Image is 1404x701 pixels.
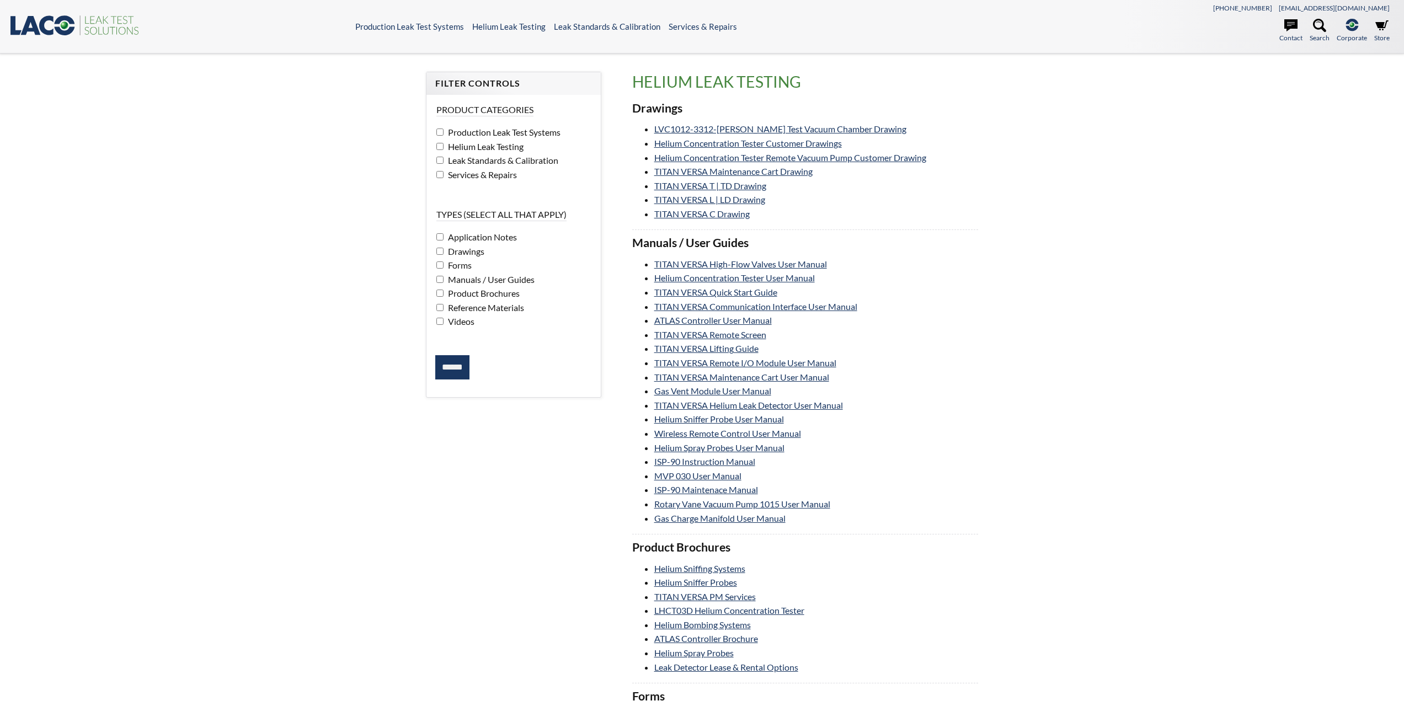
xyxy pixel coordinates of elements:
[654,152,926,163] a: Helium Concentration Tester Remote Vacuum Pump Customer Drawing
[654,124,906,134] a: LVC1012-3312-[PERSON_NAME] Test Vacuum Chamber Drawing
[445,316,474,327] span: Videos
[654,662,798,672] a: Leak Detector Lease & Rental Options
[436,129,444,136] input: Production Leak Test Systems
[445,155,558,165] span: Leak Standards & Calibration
[654,357,836,368] a: TITAN VERSA Remote I/O Module User Manual
[1337,33,1367,43] span: Corporate
[435,78,592,89] h4: Filter Controls
[654,343,759,354] a: TITAN VERSA Lifting Guide
[445,302,524,313] span: Reference Materials
[436,248,444,255] input: Drawings
[654,591,756,602] a: TITAN VERSA PM Services
[1310,19,1330,43] a: Search
[654,484,758,495] a: ISP-90 Maintenace Manual
[436,171,444,178] input: Services & Repairs
[654,499,830,509] a: Rotary Vane Vacuum Pump 1015 User Manual
[355,22,464,31] a: Production Leak Test Systems
[669,22,737,31] a: Services & Repairs
[654,138,842,148] a: Helium Concentration Tester Customer Drawings
[445,288,520,298] span: Product Brochures
[654,272,815,283] a: Helium Concentration Tester User Manual
[436,157,444,164] input: Leak Standards & Calibration
[445,141,524,152] span: Helium Leak Testing
[654,577,737,587] a: Helium Sniffer Probes
[654,513,786,523] a: Gas Charge Manifold User Manual
[654,301,857,312] a: TITAN VERSA Communication Interface User Manual
[445,260,472,270] span: Forms
[554,22,660,31] a: Leak Standards & Calibration
[436,104,533,116] legend: Product Categories
[632,101,979,116] h3: Drawings
[654,428,801,438] a: Wireless Remote Control User Manual
[436,290,444,297] input: Product Brochures
[436,208,567,221] legend: Types (select all that apply)
[1374,19,1390,43] a: Store
[436,143,444,150] input: Helium Leak Testing
[654,633,758,644] a: ATLAS Controller Brochure
[654,442,784,453] a: Helium Spray Probes User Manual
[632,72,801,91] span: translation missing: en.product_groups.Helium Leak Testing
[654,372,829,382] a: TITAN VERSA Maintenance Cart User Manual
[1213,4,1272,12] a: [PHONE_NUMBER]
[445,246,484,256] span: Drawings
[654,315,772,325] a: ATLAS Controller User Manual
[445,169,517,180] span: Services & Repairs
[472,22,546,31] a: Helium Leak Testing
[654,166,813,176] a: TITAN VERSA Maintenance Cart Drawing
[654,194,765,205] a: TITAN VERSA L | LD Drawing
[654,414,784,424] a: Helium Sniffer Probe User Manual
[436,276,444,283] input: Manuals / User Guides
[445,274,535,285] span: Manuals / User Guides
[654,605,804,616] a: LHCT03D Helium Concentration Tester
[436,318,444,325] input: Videos
[654,208,750,219] a: TITAN VERSA C Drawing
[654,470,741,481] a: MVP 030 User Manual
[436,304,444,311] input: Reference Materials
[654,648,734,658] a: Helium Spray Probes
[654,456,755,467] a: ISP-90 Instruction Manual
[436,261,444,269] input: Forms
[445,127,560,137] span: Production Leak Test Systems
[654,386,771,396] a: Gas Vent Module User Manual
[1279,4,1390,12] a: [EMAIL_ADDRESS][DOMAIN_NAME]
[654,563,745,574] a: Helium Sniffing Systems
[436,233,444,240] input: Application Notes
[632,236,979,251] h3: Manuals / User Guides
[654,180,766,191] a: TITAN VERSA T | TD Drawing
[654,619,751,630] a: Helium Bombing Systems
[654,259,827,269] a: TITAN VERSA High-Flow Valves User Manual
[445,232,517,242] span: Application Notes
[654,329,766,340] a: TITAN VERSA Remote Screen
[632,540,979,555] h3: Product Brochures
[1279,19,1302,43] a: Contact
[654,400,843,410] a: TITAN VERSA Helium Leak Detector User Manual
[654,287,777,297] a: TITAN VERSA Quick Start Guide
